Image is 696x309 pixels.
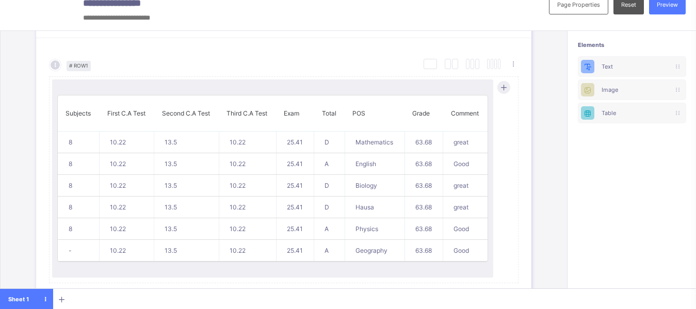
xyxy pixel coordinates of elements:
span: Elements [578,41,686,48]
div: Image [578,79,686,100]
p: First C.A Test [107,109,147,117]
td: 10.22 [100,197,154,218]
div: Text [602,63,662,70]
td: 63.68 [404,240,443,262]
td: 63.68 [404,175,443,197]
td: 10.22 [219,240,276,262]
td: Geography [345,240,404,262]
td: great [443,132,488,153]
td: 63.68 [404,197,443,218]
td: Good [443,153,488,175]
div: Table [578,103,686,123]
td: 10.22 [219,132,276,153]
td: Good [443,240,488,262]
td: 13.5 [154,153,219,175]
td: 10.22 [219,175,276,197]
td: 8 [58,132,100,153]
span: Reset [621,1,636,8]
p: Grade [412,109,435,117]
td: Mathematics [345,132,404,153]
td: 10.22 [100,240,154,262]
td: 25.41 [276,153,314,175]
td: 10.22 [219,197,276,218]
td: 25.41 [276,132,314,153]
td: 8 [58,153,100,175]
td: 13.5 [154,240,219,262]
td: 25.41 [276,240,314,262]
td: Good [443,218,488,240]
td: 63.68 [404,132,443,153]
td: 10.22 [219,218,276,240]
td: great [443,175,488,197]
p: Third C.A Test [226,109,268,117]
p: Comment [451,109,480,117]
span: # Row 1 [67,61,91,71]
span: Preview [657,1,678,8]
span: Page Properties [557,1,600,8]
td: English [345,153,404,175]
p: Second C.A Test [162,109,211,117]
td: D [314,197,345,218]
p: Total [322,109,337,117]
div: Table [602,109,662,117]
td: Physics [345,218,404,240]
td: Hausa [345,197,404,218]
td: A [314,240,345,262]
td: 10.22 [100,175,154,197]
td: 10.22 [100,218,154,240]
td: - [58,240,100,262]
td: 10.22 [100,153,154,175]
td: 25.41 [276,218,314,240]
td: 13.5 [154,218,219,240]
p: Subjects [66,109,92,117]
td: 25.41 [276,197,314,218]
td: D [314,175,345,197]
td: 8 [58,197,100,218]
td: 63.68 [404,218,443,240]
td: D [314,132,345,153]
td: 8 [58,175,100,197]
td: 10.22 [100,132,154,153]
td: A [314,218,345,240]
td: 13.5 [154,132,219,153]
td: 63.68 [404,153,443,175]
td: 13.5 [154,175,219,197]
td: Biology [345,175,404,197]
td: 8 [58,218,100,240]
td: A [314,153,345,175]
div: Text [578,56,686,77]
td: 25.41 [276,175,314,197]
p: POS [352,109,397,117]
td: 10.22 [219,153,276,175]
p: Exam [284,109,306,117]
td: 13.5 [154,197,219,218]
td: great [443,197,488,218]
div: Image [602,86,662,93]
